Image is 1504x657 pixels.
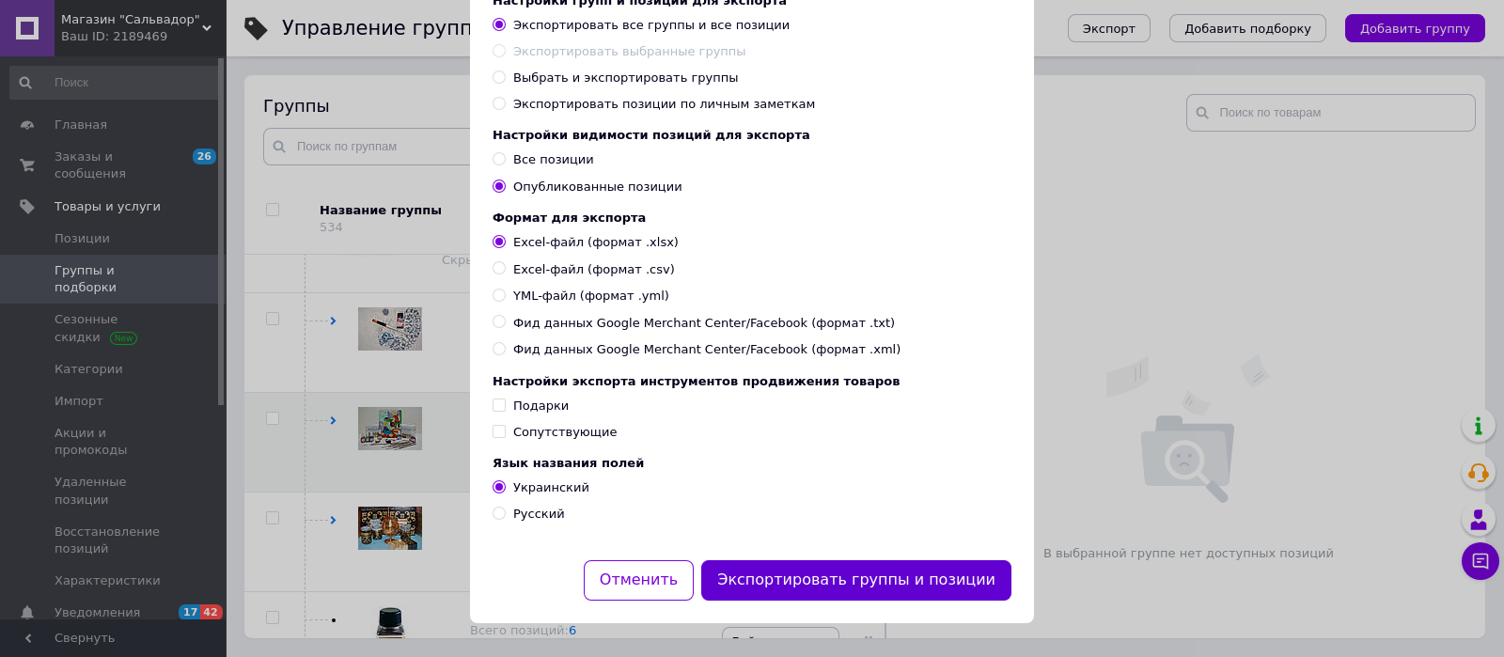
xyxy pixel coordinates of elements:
[513,18,790,32] span: Экспортировать все группы и все позиции
[584,560,694,601] button: Отменить
[513,288,669,305] span: YML-файл (формат .yml)
[513,180,682,194] span: Опубликованные позиции
[513,480,589,494] span: Украинский
[513,70,738,85] span: Выбрать и экспортировать группы
[513,398,569,415] div: Подарки
[513,234,679,251] span: Excel-файл (формат .xlsx)
[513,315,895,332] span: Фид данных Google Merchant Center/Facebook (формат .txt)
[513,424,618,441] div: Сопутствующие
[513,261,675,278] span: Excel-файл (формат .csv)
[493,211,1011,225] div: Формат для экспорта
[493,128,1011,142] div: Настройки видимости позиций для экспорта
[513,341,901,358] span: Фид данных Google Merchant Center/Facebook (формат .xml)
[493,456,1011,470] div: Язык названия полей
[513,507,565,521] span: Русский
[701,560,1011,601] button: Экспортировать группы и позиции
[513,44,746,58] span: Экспортировать выбранные группы
[513,97,815,111] span: Экспортировать позиции по личным заметкам
[513,152,594,166] span: Все позиции
[493,374,1011,388] div: Настройки экспорта инструментов продвижения товаров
